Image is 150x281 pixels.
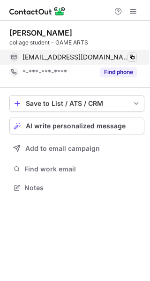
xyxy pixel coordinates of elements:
button: Find work email [9,163,144,176]
div: collage student - GAME ARTS [9,38,144,47]
button: AI write personalized message [9,118,144,134]
span: Notes [24,184,141,192]
button: Notes [9,181,144,194]
span: Find work email [24,165,141,173]
div: Save to List / ATS / CRM [26,100,128,107]
button: Add to email campaign [9,140,144,157]
span: Add to email campaign [25,145,100,152]
img: ContactOut v5.3.10 [9,6,66,17]
button: Reveal Button [100,67,137,77]
span: AI write personalized message [26,122,126,130]
div: [PERSON_NAME] [9,28,72,37]
button: save-profile-one-click [9,95,144,112]
span: [EMAIL_ADDRESS][DOMAIN_NAME] [22,53,130,61]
